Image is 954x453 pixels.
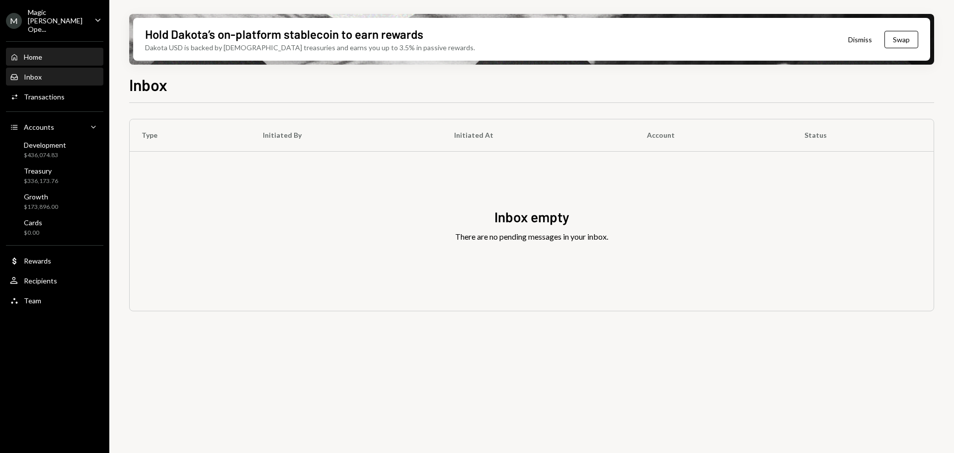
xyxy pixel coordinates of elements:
[251,119,442,151] th: Initiated By
[6,138,103,162] a: Development$436,074.83
[145,42,475,53] div: Dakota USD is backed by [DEMOGRAPHIC_DATA] treasuries and earns you up to 3.5% in passive rewards.
[6,68,103,86] a: Inbox
[455,231,608,243] div: There are no pending messages in your inbox.
[6,215,103,239] a: Cards$0.00
[6,272,103,289] a: Recipients
[24,229,42,237] div: $0.00
[24,177,58,185] div: $336,173.76
[24,141,66,149] div: Development
[24,92,65,101] div: Transactions
[6,252,103,270] a: Rewards
[24,53,42,61] div: Home
[24,218,42,227] div: Cards
[635,119,793,151] th: Account
[24,73,42,81] div: Inbox
[24,123,54,131] div: Accounts
[24,167,58,175] div: Treasury
[6,189,103,213] a: Growth$173,896.00
[442,119,635,151] th: Initiated At
[884,31,918,48] button: Swap
[130,119,251,151] th: Type
[24,192,58,201] div: Growth
[145,26,423,42] div: Hold Dakota’s on-platform stablecoin to earn rewards
[24,276,57,285] div: Recipients
[28,8,86,33] div: Magic [PERSON_NAME] Ope...
[836,28,884,51] button: Dismiss
[24,151,66,160] div: $436,074.83
[6,118,103,136] a: Accounts
[129,75,167,94] h1: Inbox
[6,13,22,29] div: M
[6,291,103,309] a: Team
[494,207,569,227] div: Inbox empty
[793,119,934,151] th: Status
[24,203,58,211] div: $173,896.00
[6,48,103,66] a: Home
[24,296,41,305] div: Team
[6,88,103,105] a: Transactions
[6,164,103,187] a: Treasury$336,173.76
[24,257,51,265] div: Rewards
